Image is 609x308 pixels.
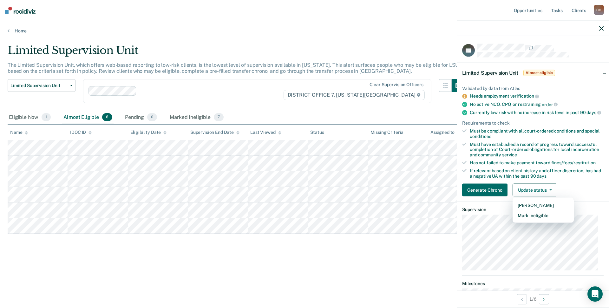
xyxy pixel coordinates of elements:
div: If relevant based on client history and officer discretion, has had a negative UA within the past 90 [470,168,604,179]
dt: Milestones [462,281,604,286]
div: 1 / 6 [457,291,609,307]
span: days [537,173,546,178]
div: O H [594,5,604,15]
div: No active NCO, CPO, or restraining [470,102,604,107]
div: Limited Supervision UnitAlmost eligible [457,63,609,83]
div: Requirements to check [462,120,604,126]
span: 0 [147,113,157,121]
span: Limited Supervision Unit [10,83,68,88]
div: Pending [124,111,158,125]
div: Clear supervision officers [370,82,423,87]
div: Must have established a record of progress toward successful completion of Court-ordered obligati... [470,141,604,157]
div: Validated by data from Atlas [462,86,604,91]
div: Must be compliant with all court-ordered conditions and special conditions [470,128,604,139]
a: Home [8,28,601,34]
div: Eligible Now [8,111,52,125]
div: Open Intercom Messenger [587,286,603,302]
div: Supervision End Date [190,130,239,135]
span: Almost eligible [523,70,555,76]
div: Eligibility Date [130,130,167,135]
button: Next Opportunity [539,294,549,304]
div: Almost Eligible [62,111,114,125]
div: Status [310,130,324,135]
div: Limited Supervision Unit [8,44,464,62]
button: Previous Opportunity [517,294,527,304]
div: Currently low risk with no increase in risk level in past 90 [470,110,604,115]
div: Last Viewed [250,130,281,135]
div: Name [10,130,28,135]
div: Marked Ineligible [168,111,225,125]
button: Mark Ineligible [513,210,574,221]
div: IDOC ID [70,130,92,135]
span: DISTRICT OFFICE 7, [US_STATE][GEOGRAPHIC_DATA] [284,90,425,100]
div: Needs employment verification [470,93,604,99]
span: order [542,102,558,107]
div: Missing Criteria [370,130,404,135]
img: Recidiviz [5,7,36,14]
span: days [586,110,601,115]
p: The Limited Supervision Unit, which offers web-based reporting to low-risk clients, is the lowest... [8,62,459,74]
span: service [502,152,517,157]
span: Limited Supervision Unit [462,70,518,76]
dt: Supervision [462,207,604,212]
button: Update status [513,184,557,196]
button: [PERSON_NAME] [513,200,574,210]
div: Assigned to [430,130,460,135]
span: 6 [102,113,112,121]
div: Has not failed to make payment toward [470,160,604,166]
span: 7 [214,113,224,121]
button: Generate Chrono [462,184,507,196]
a: Generate Chrono [462,184,510,196]
span: 1 [42,113,51,121]
span: fines/fees/restitution [551,160,596,165]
